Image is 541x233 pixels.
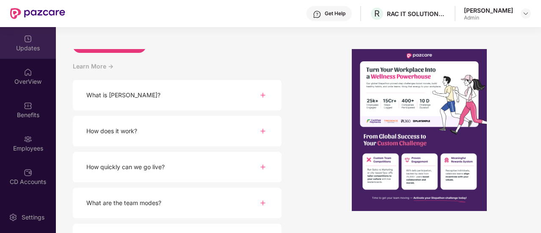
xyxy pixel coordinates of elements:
img: svg+xml;base64,PHN2ZyBpZD0iQmVuZWZpdHMiIHhtbG5zPSJodHRwOi8vd3d3LnczLm9yZy8yMDAwL3N2ZyIgd2lkdGg9Ij... [24,101,32,110]
img: svg+xml;base64,PHN2ZyBpZD0iSG9tZSIgeG1sbnM9Imh0dHA6Ly93d3cudzMub3JnLzIwMDAvc3ZnIiB3aWR0aD0iMjAiIG... [24,68,32,77]
div: How quickly can we go live? [86,162,165,172]
img: svg+xml;base64,PHN2ZyBpZD0iSGVscC0zMngzMiIgeG1sbnM9Imh0dHA6Ly93d3cudzMub3JnLzIwMDAvc3ZnIiB3aWR0aD... [313,10,321,19]
div: [PERSON_NAME] [464,6,513,14]
img: New Pazcare Logo [10,8,65,19]
img: svg+xml;base64,PHN2ZyBpZD0iQ0RfQWNjb3VudHMiIGRhdGEtbmFtZT0iQ0QgQWNjb3VudHMiIHhtbG5zPSJodHRwOi8vd3... [24,168,32,177]
img: svg+xml;base64,PHN2ZyBpZD0iUGx1cy0zMngzMiIgeG1sbnM9Imh0dHA6Ly93d3cudzMub3JnLzIwMDAvc3ZnIiB3aWR0aD... [258,126,268,136]
div: What is [PERSON_NAME]? [86,90,160,100]
img: svg+xml;base64,PHN2ZyBpZD0iUGx1cy0zMngzMiIgeG1sbnM9Imh0dHA6Ly93d3cudzMub3JnLzIwMDAvc3ZnIiB3aWR0aD... [258,90,268,100]
img: svg+xml;base64,PHN2ZyBpZD0iU2V0dGluZy0yMHgyMCIgeG1sbnM9Imh0dHA6Ly93d3cudzMub3JnLzIwMDAvc3ZnIiB3aW... [9,213,17,222]
div: What are the team modes? [86,198,161,208]
img: svg+xml;base64,PHN2ZyBpZD0iRW1wbG95ZWVzIiB4bWxucz0iaHR0cDovL3d3dy53My5vcmcvMjAwMC9zdmciIHdpZHRoPS... [24,135,32,143]
img: svg+xml;base64,PHN2ZyBpZD0iVXBkYXRlZCIgeG1sbnM9Imh0dHA6Ly93d3cudzMub3JnLzIwMDAvc3ZnIiB3aWR0aD0iMj... [24,35,32,43]
div: Learn More -> [73,61,282,80]
img: svg+xml;base64,PHN2ZyBpZD0iUGx1cy0zMngzMiIgeG1sbnM9Imh0dHA6Ly93d3cudzMub3JnLzIwMDAvc3ZnIiB3aWR0aD... [258,162,268,172]
div: Settings [19,213,47,222]
img: svg+xml;base64,PHN2ZyBpZD0iRHJvcGRvd24tMzJ4MzIiIHhtbG5zPSJodHRwOi8vd3d3LnczLm9yZy8yMDAwL3N2ZyIgd2... [522,10,529,17]
img: svg+xml;base64,PHN2ZyBpZD0iUGx1cy0zMngzMiIgeG1sbnM9Imh0dHA6Ly93d3cudzMub3JnLzIwMDAvc3ZnIiB3aWR0aD... [258,198,268,208]
div: RAC IT SOLUTIONS PRIVATE LIMITED [387,10,446,18]
span: R [374,8,380,19]
div: Admin [464,14,513,21]
div: Get Help [325,10,345,17]
div: How does it work? [86,126,137,136]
